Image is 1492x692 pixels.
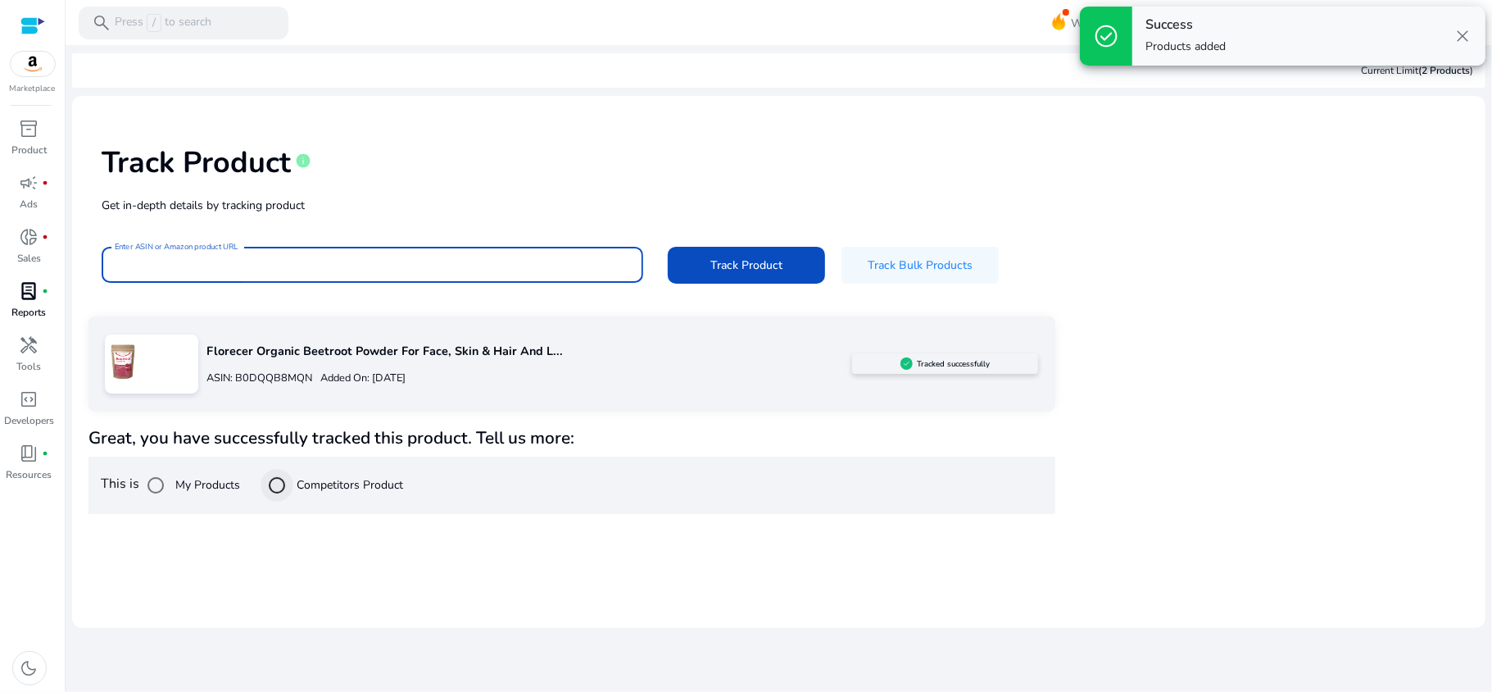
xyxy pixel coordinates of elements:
span: campaign [20,173,39,193]
span: Track Product [710,257,782,274]
img: amazon.svg [11,52,55,76]
p: Ads [20,197,39,212]
span: fiber_manual_record [43,450,49,457]
span: fiber_manual_record [43,234,49,240]
h1: Track Product [102,145,291,180]
p: ASIN: B0DQQB8MQN [206,371,312,386]
h5: Tracked successfully [917,359,990,369]
span: book_4 [20,444,39,463]
p: Products added [1145,39,1226,55]
img: 61LckZb8BZL.jpg [105,343,142,380]
p: Get in-depth details by tracking product [102,197,1456,214]
p: Florecer Organic Beetroot Powder For Face, Skin & Hair And L... [206,343,852,361]
p: Added On: [DATE] [312,371,406,386]
span: fiber_manual_record [43,288,49,294]
p: Press to search [115,14,211,32]
span: code_blocks [20,389,39,409]
p: Reports [12,305,47,320]
span: Track Bulk Products [868,257,973,274]
button: Track Product [668,247,825,284]
span: What's New [1071,9,1135,38]
p: Tools [17,359,42,374]
span: check_circle [1093,23,1119,49]
mat-label: Enter ASIN or Amazon product URL [115,241,238,253]
span: donut_small [20,227,39,247]
span: dark_mode [20,658,39,678]
span: lab_profile [20,281,39,301]
span: search [92,13,111,33]
p: Marketplace [10,83,56,95]
h4: Great, you have successfully tracked this product. Tell us more: [88,428,1055,448]
p: Product [11,143,47,157]
span: / [147,14,161,32]
label: Competitors Product [293,476,403,494]
p: Sales [17,251,41,266]
button: Track Bulk Products [841,247,999,284]
div: This is [88,457,1055,514]
p: Resources [7,467,52,482]
p: Developers [4,413,54,428]
h4: Success [1145,17,1226,33]
span: handyman [20,335,39,355]
img: sellerapp_active [900,357,913,370]
label: My Products [172,476,240,494]
span: inventory_2 [20,119,39,139]
span: close [1453,26,1472,46]
span: info [295,153,311,169]
span: fiber_manual_record [43,180,49,186]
